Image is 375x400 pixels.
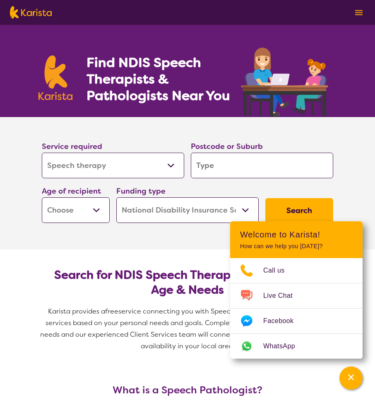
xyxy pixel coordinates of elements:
span: Call us [263,264,295,277]
img: Karista logo [10,6,52,19]
span: Facebook [263,315,303,327]
p: How can we help you [DATE]? [240,243,353,250]
button: Channel Menu [339,366,363,390]
h1: Find NDIS Speech Therapists & Pathologists Near You [87,54,240,104]
a: Web link opens in a new tab. [230,334,363,359]
span: WhatsApp [263,340,305,352]
img: menu [355,10,363,15]
label: Postcode or Suburb [191,141,263,151]
label: Funding type [116,186,166,196]
span: Karista provides a [48,307,105,316]
button: Search [265,198,333,223]
label: Age of recipient [42,186,101,196]
div: Channel Menu [230,221,363,359]
label: Service required [42,141,102,151]
input: Type [191,153,333,178]
span: free [105,307,118,316]
h2: Search for NDIS Speech Therapists by Location, Age & Needs [48,268,327,297]
span: service connecting you with Speech Pathologists and other NDIS services based on your personal ne... [40,307,337,350]
ul: Choose channel [230,258,363,359]
img: speech-therapy [234,45,337,117]
span: Live Chat [263,290,303,302]
h3: What is a Speech Pathologist? [38,384,337,396]
h2: Welcome to Karista! [240,230,353,240]
img: Karista logo [38,55,72,100]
